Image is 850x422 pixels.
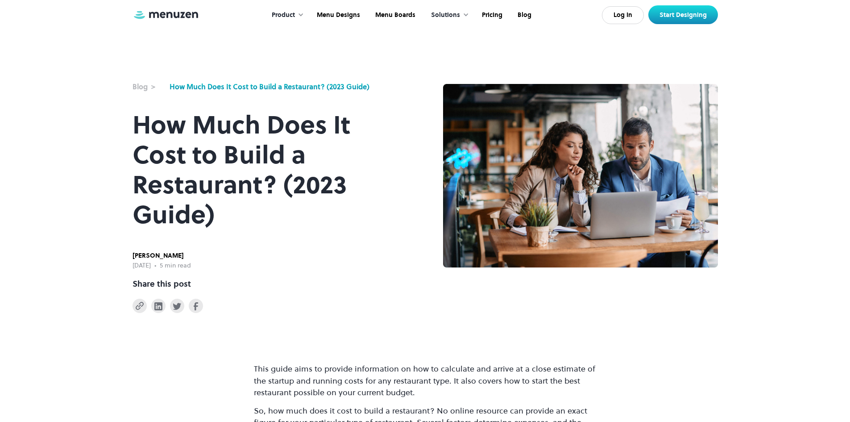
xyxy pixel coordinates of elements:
a: Menu Designs [308,1,367,29]
a: Log In [602,6,644,24]
a: How Much Does It Cost to Build a Restaurant? (2023 Guide) [170,81,369,92]
div: • [154,261,156,271]
p: This guide aims to provide information on how to calculate and arrive at a close estimate of the ... [254,363,597,398]
div: Share this post [133,278,191,290]
div: Solutions [422,1,473,29]
div: Solutions [431,10,460,20]
a: Blog [509,1,538,29]
div: Product [272,10,295,20]
h1: How Much Does It Cost to Build a Restaurant? (2023 Guide) [133,110,407,230]
a: Pricing [473,1,509,29]
div: 5 min read [160,261,191,271]
div: [DATE] [133,261,151,271]
a: Blog > [133,81,165,92]
div: Product [263,1,308,29]
a: Start Designing [648,5,718,24]
div: [PERSON_NAME] [133,251,191,261]
a: Menu Boards [367,1,422,29]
